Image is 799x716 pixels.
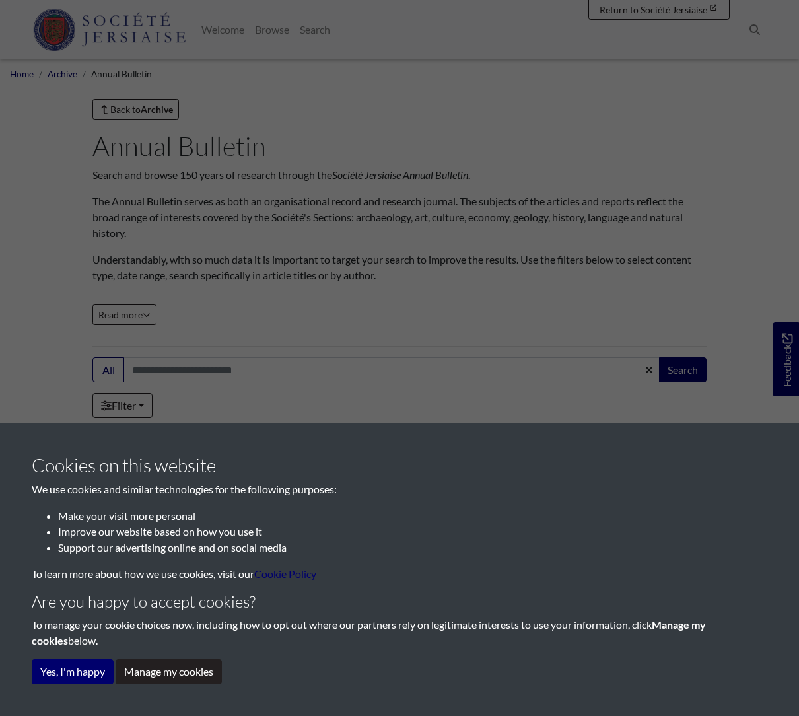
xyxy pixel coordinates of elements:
li: Make your visit more personal [58,508,767,524]
h4: Are you happy to accept cookies? [32,592,767,612]
li: Improve our website based on how you use it [58,524,767,540]
button: Manage my cookies [116,659,222,684]
p: To learn more about how we use cookies, visit our [32,566,767,582]
p: We use cookies and similar technologies for the following purposes: [32,482,767,497]
li: Support our advertising online and on social media [58,540,767,555]
p: To manage your cookie choices now, including how to opt out where our partners rely on legitimate... [32,617,767,649]
a: learn more about cookies [254,567,316,580]
button: Yes, I'm happy [32,659,114,684]
h3: Cookies on this website [32,454,767,477]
